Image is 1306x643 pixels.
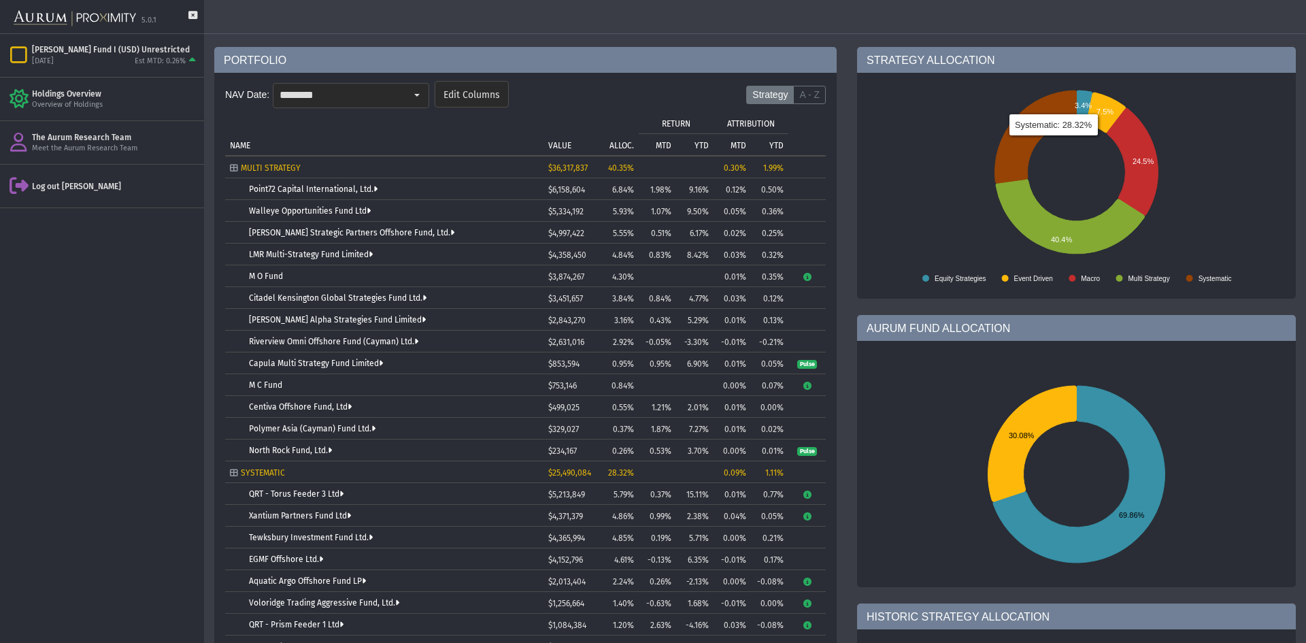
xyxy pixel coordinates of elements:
a: Voloridge Trading Aggressive Fund, Ltd. [249,598,399,608]
a: Walleye Opportunities Fund Ltd [249,206,371,216]
span: $2,013,404 [548,577,586,587]
span: $36,317,837 [548,163,588,173]
span: 1.20% [613,621,634,630]
p: VALUE [548,141,571,150]
span: 4.85% [612,533,634,543]
div: [DATE] [32,56,54,67]
a: Centiva Offshore Fund, Ltd [249,402,352,412]
span: MULTI STRATEGY [241,163,301,173]
td: -0.08% [751,614,788,636]
span: $1,256,664 [548,599,584,608]
text: 28.3% [1014,125,1035,133]
td: 7.27% [676,418,714,440]
p: ALLOC. [609,141,634,150]
div: AURUM FUND ALLOCATION [857,315,1296,341]
span: 28.32% [608,468,634,478]
td: 0.17% [751,548,788,570]
td: 0.43% [639,309,676,331]
span: 3.16% [614,316,634,325]
td: 0.02% [714,222,751,244]
text: Systematic [1199,275,1232,282]
span: 5.93% [613,207,634,216]
td: 0.01% [714,352,751,374]
td: 5.71% [676,527,714,548]
a: [PERSON_NAME] Strategic Partners Offshore Fund, Ltd. [249,228,454,237]
td: Column NAME [225,112,543,155]
label: A - Z [793,86,826,105]
a: North Rock Fund, Ltd. [249,446,332,455]
td: -3.30% [676,331,714,352]
label: Strategy [746,86,794,105]
td: 0.12% [751,287,788,309]
span: 5.55% [613,229,634,238]
a: Xantium Partners Fund Ltd [249,511,351,521]
span: 0.95% [612,359,634,369]
td: 0.51% [639,222,676,244]
span: $4,365,994 [548,533,585,543]
td: Column ALLOC. [595,112,639,155]
text: 3.4% [1075,101,1092,110]
span: 6.84% [612,185,634,195]
p: MTD [656,141,671,150]
td: 6.17% [676,222,714,244]
div: 5.0.1 [141,16,156,26]
p: YTD [769,141,784,150]
td: 1.68% [676,592,714,614]
td: 3.70% [676,440,714,461]
div: 0.09% [718,468,746,478]
td: 15.11% [676,483,714,505]
td: 0.00% [714,570,751,592]
td: 1.98% [639,178,676,200]
span: 0.37% [613,425,634,434]
span: $4,997,422 [548,229,584,238]
span: $2,843,270 [548,316,586,325]
td: 1.21% [639,396,676,418]
span: 0.84% [612,381,634,391]
div: 1.99% [756,163,784,173]
td: -0.63% [639,592,676,614]
text: Event Driven [1014,275,1053,282]
td: 9.16% [676,178,714,200]
td: -0.05% [639,331,676,352]
td: -2.13% [676,570,714,592]
span: $1,084,384 [548,621,586,630]
span: $5,334,192 [548,207,584,216]
div: HISTORIC STRATEGY ALLOCATION [857,604,1296,629]
td: 0.03% [714,287,751,309]
td: 0.99% [639,505,676,527]
a: QRT - Torus Feeder 3 Ltd [249,489,344,499]
td: 0.00% [714,374,751,396]
td: 8.42% [676,244,714,265]
td: 1.07% [639,200,676,222]
td: 0.37% [639,483,676,505]
span: $853,594 [548,359,580,369]
td: Column [788,112,826,155]
p: YTD [694,141,709,150]
span: $329,027 [548,425,579,434]
td: 0.01% [714,396,751,418]
td: 9.50% [676,200,714,222]
div: 1.11% [756,468,784,478]
td: 0.26% [639,570,676,592]
a: Capula Multi Strategy Fund Limited [249,359,383,368]
span: Pulse [797,360,817,369]
text: Macro [1081,275,1100,282]
a: QRT - Prism Feeder 1 Ltd [249,620,344,629]
div: Overview of Holdings [32,100,199,110]
span: 5.79% [614,490,634,499]
td: 0.05% [751,352,788,374]
span: Edit Columns [443,89,500,101]
td: 5.29% [676,309,714,331]
td: 0.03% [714,614,751,636]
td: 0.12% [714,178,751,200]
span: SYSTEMATIC [241,468,285,478]
td: 0.21% [751,527,788,548]
span: $5,213,849 [548,490,585,499]
text: Equity Strategies [935,275,986,282]
p: RETURN [662,119,690,129]
td: 0.04% [714,505,751,527]
td: 0.05% [751,505,788,527]
span: $3,874,267 [548,272,584,282]
div: Holdings Overview [32,88,199,99]
td: 0.00% [714,440,751,461]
